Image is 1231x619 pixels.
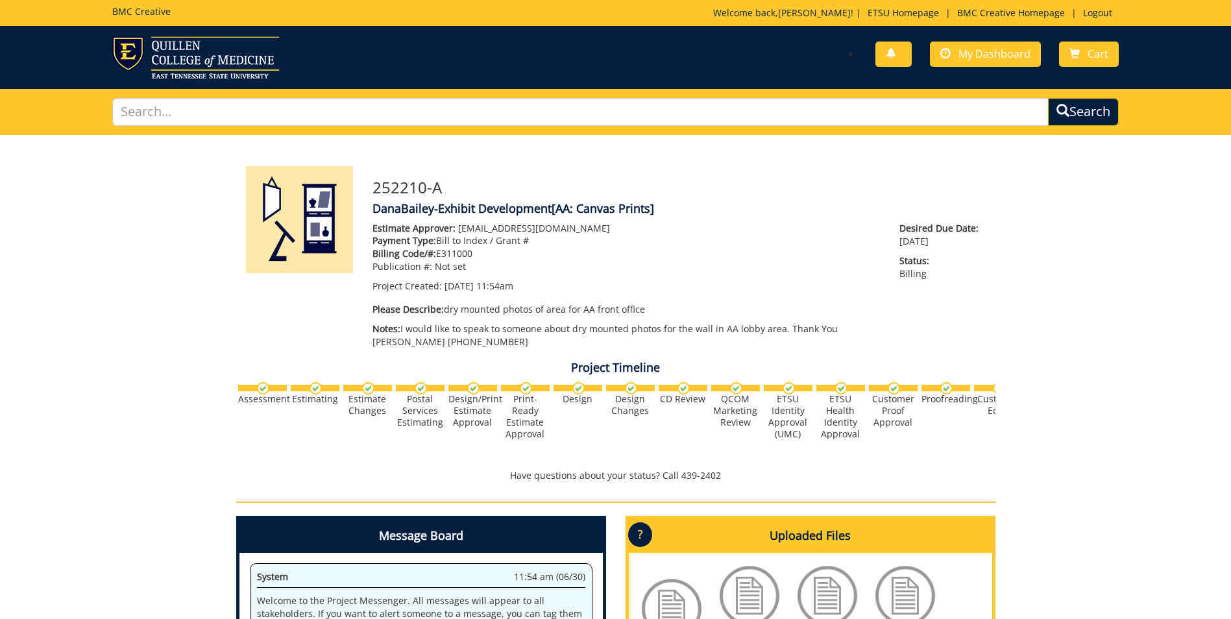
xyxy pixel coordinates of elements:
[629,519,992,553] h4: Uploaded Files
[921,393,970,405] div: Proofreading
[861,6,945,19] a: ETSU Homepage
[372,303,444,315] span: Please Describe:
[372,179,986,196] h3: 252210-A
[659,393,707,405] div: CD Review
[372,260,432,273] span: Publication #:
[501,393,550,440] div: Print-Ready Estimate Approval
[816,393,865,440] div: ETSU Health Identity Approval
[372,247,881,260] p: E311000
[899,222,985,235] span: Desired Due Date:
[514,570,585,583] span: 11:54 am (06/30)
[1077,6,1119,19] a: Logout
[713,6,1119,19] p: Welcome back, ! | | |
[343,393,392,417] div: Estimate Changes
[372,247,436,260] span: Billing Code/#:
[372,303,881,316] p: dry mounted photos of area for AA front office
[257,570,288,583] span: System
[1059,42,1119,67] a: Cart
[112,36,279,79] img: ETSU logo
[888,382,900,394] img: checkmark
[552,200,654,216] span: [AA: Canvas Prints]
[236,469,995,482] p: Have questions about your status? Call 439-2402
[951,6,1071,19] a: BMC Creative Homepage
[362,382,374,394] img: checkmark
[677,382,690,394] img: checkmark
[246,166,353,273] img: Product featured image
[112,98,1049,126] input: Search...
[372,322,881,348] p: I would like to speak to someone about dry mounted photos for the wall in AA lobby area. Thank Yo...
[396,393,445,428] div: Postal Services Estimating
[930,42,1041,67] a: My Dashboard
[711,393,760,428] div: QCOM Marketing Review
[625,382,637,394] img: checkmark
[372,234,881,247] p: Bill to Index / Grant #
[778,6,851,19] a: [PERSON_NAME]
[606,393,655,417] div: Design Changes
[835,382,847,394] img: checkmark
[730,382,742,394] img: checkmark
[236,361,995,374] h4: Project Timeline
[291,393,339,405] div: Estimating
[372,202,986,215] h4: DanaBailey-Exhibit Development
[899,254,985,280] p: Billing
[974,393,1023,417] div: Customer Edits
[628,522,652,547] p: ?
[372,234,436,247] span: Payment Type:
[112,6,171,16] h5: BMC Creative
[899,222,985,248] p: [DATE]
[372,222,456,234] span: Estimate Approver:
[520,382,532,394] img: checkmark
[869,393,918,428] div: Customer Proof Approval
[940,382,953,394] img: checkmark
[415,382,427,394] img: checkmark
[372,222,881,235] p: [EMAIL_ADDRESS][DOMAIN_NAME]
[958,47,1030,61] span: My Dashboard
[372,322,400,335] span: Notes:
[448,393,497,428] div: Design/Print Estimate Approval
[554,393,602,405] div: Design
[1088,47,1108,61] span: Cart
[445,280,513,292] span: [DATE] 11:54am
[238,393,287,405] div: Assessment
[257,382,269,394] img: checkmark
[372,280,442,292] span: Project Created:
[572,382,585,394] img: checkmark
[764,393,812,440] div: ETSU Identity Approval (UMC)
[1048,98,1119,126] button: Search
[239,519,603,553] h4: Message Board
[467,382,480,394] img: checkmark
[783,382,795,394] img: checkmark
[310,382,322,394] img: checkmark
[899,254,985,267] span: Status:
[435,260,466,273] span: Not set
[993,382,1005,394] img: checkmark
